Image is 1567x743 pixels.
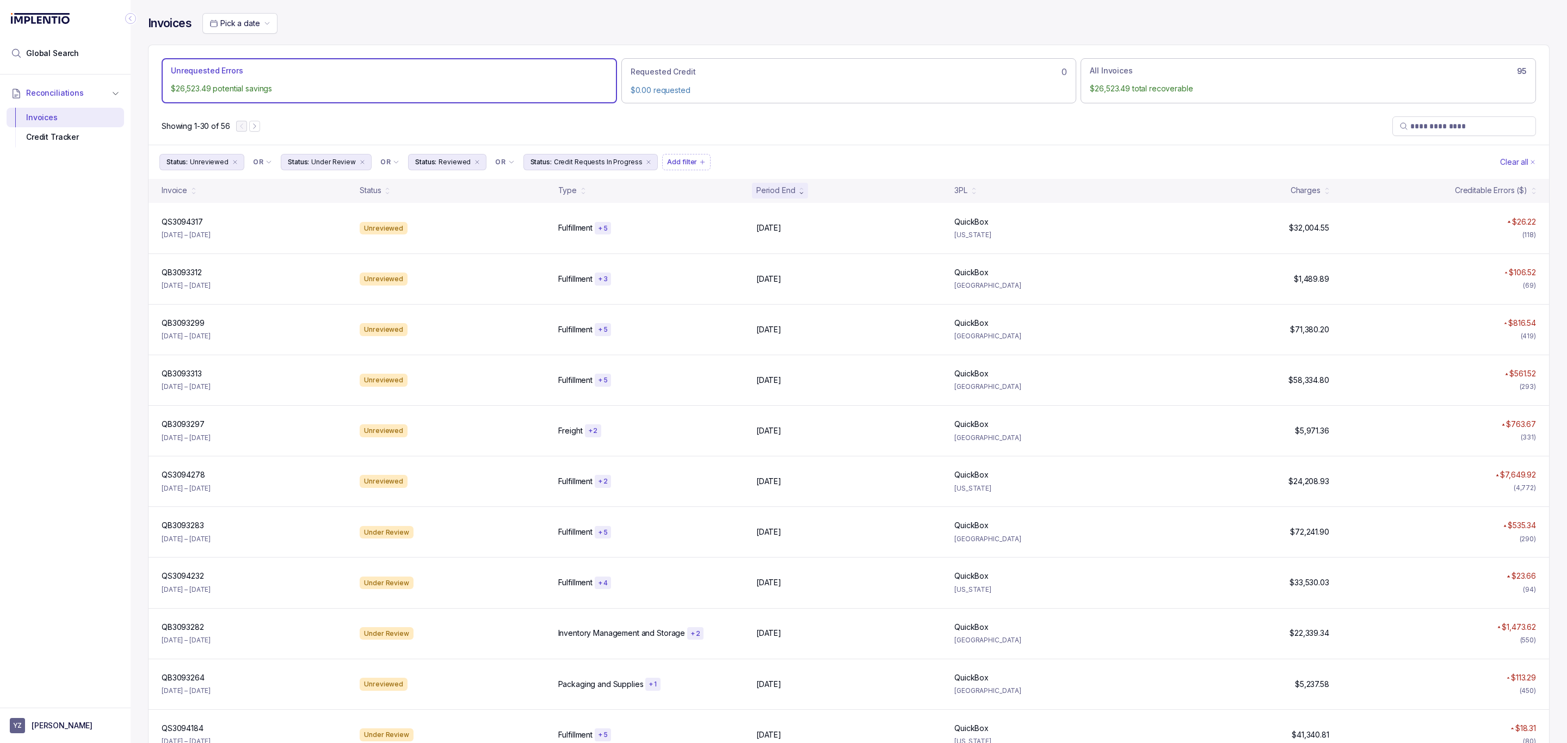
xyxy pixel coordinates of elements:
p: QuickBox [954,318,989,329]
div: Under Review [360,577,414,590]
p: Reviewed [439,157,471,168]
p: [DATE] [756,274,781,284]
p: QS3094232 [162,571,204,581]
div: Under Review [360,526,414,539]
p: QB3093283 [162,520,204,531]
img: red pointer upwards [1507,575,1510,578]
p: [DATE] – [DATE] [162,381,211,392]
ul: Action Tab Group [162,58,1536,103]
p: + 2 [690,629,700,638]
p: [DATE] [756,729,781,740]
p: OR [495,158,505,166]
p: QuickBox [954,216,989,227]
p: Fulfillment [558,527,593,537]
p: Fulfillment [558,375,593,386]
p: QB3093312 [162,267,202,278]
p: [US_STATE] [954,584,1139,595]
img: red pointer upwards [1504,322,1507,325]
p: $535.34 [1508,520,1536,531]
li: Filter Chip Connector undefined [495,158,514,166]
button: Filter Chip Connector undefined [376,154,404,170]
p: QB3093299 [162,318,205,329]
div: Period End [756,185,795,196]
div: Invoices [15,108,115,127]
p: $7,649.92 [1500,469,1536,480]
p: [DATE] [756,577,781,588]
button: Filter Chip Under Review [281,154,372,170]
p: QuickBox [954,672,989,683]
p: $18.31 [1515,723,1536,734]
p: [DATE] – [DATE] [162,584,211,595]
p: $22,339.34 [1290,628,1329,639]
p: Packaging and Supplies [558,679,644,690]
p: QB3093264 [162,672,205,683]
p: [GEOGRAPHIC_DATA] [954,331,1139,342]
button: Reconciliations [7,81,124,105]
p: [DATE] – [DATE] [162,432,211,443]
img: red pointer upwards [1503,524,1507,527]
div: Unreviewed [360,323,408,336]
img: red pointer upwards [1504,271,1508,274]
img: red pointer upwards [1510,727,1514,730]
p: $72,241.90 [1290,527,1329,537]
p: $26.22 [1512,216,1536,227]
div: (450) [1520,685,1536,696]
p: Fulfillment [558,324,593,335]
p: Fulfillment [558,222,593,233]
p: QS3094184 [162,723,203,734]
button: Filter Chip Add filter [662,154,711,170]
button: Next Page [249,121,260,132]
p: [DATE] [756,679,781,690]
button: Date Range Picker [202,13,277,34]
p: Status: [288,157,309,168]
button: Filter Chip Unreviewed [159,154,244,170]
div: Unreviewed [360,424,408,437]
p: + 5 [598,376,608,385]
p: Under Review [311,157,356,168]
p: + 5 [598,730,608,739]
p: $0.00 requested [631,85,1068,96]
button: Filter Chip Credit Requests In Progress [523,154,658,170]
p: $5,971.36 [1295,425,1329,436]
p: Unreviewed [190,157,229,168]
p: + 5 [598,528,608,537]
p: [US_STATE] [954,483,1139,494]
p: + 2 [588,426,598,435]
div: remove content [231,158,239,166]
p: + 3 [598,275,608,283]
button: Filter Chip Connector undefined [491,154,519,170]
p: Credit Requests In Progress [554,157,643,168]
p: $26,523.49 potential savings [171,83,608,94]
p: Fulfillment [558,274,593,284]
div: Unreviewed [360,475,408,488]
p: [PERSON_NAME] [32,720,92,731]
p: [DATE] – [DATE] [162,230,211,240]
div: (4,772) [1514,482,1536,493]
div: Under Review [360,627,414,640]
p: [DATE] [756,476,781,487]
p: Freight [558,425,583,436]
p: [DATE] [756,425,781,436]
p: + 2 [598,477,608,486]
li: Filter Chip Connector undefined [380,158,399,166]
p: QS3094278 [162,469,205,480]
img: red pointer upwards [1507,677,1510,679]
div: Unreviewed [360,678,408,691]
img: red pointer upwards [1502,423,1505,426]
div: (331) [1521,432,1536,443]
p: All Invoices [1090,65,1132,76]
p: OR [380,158,391,166]
p: [DATE] – [DATE] [162,483,211,494]
div: remove content [644,158,653,166]
p: $24,208.93 [1288,476,1329,487]
img: red pointer upwards [1496,474,1499,476]
p: [DATE] – [DATE] [162,534,211,544]
h6: 95 [1517,67,1527,76]
p: QuickBox [954,419,989,430]
p: QuickBox [954,622,989,633]
p: $32,004.55 [1289,222,1329,233]
p: + 1 [649,680,657,689]
button: Filter Chip Reviewed [408,154,486,170]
